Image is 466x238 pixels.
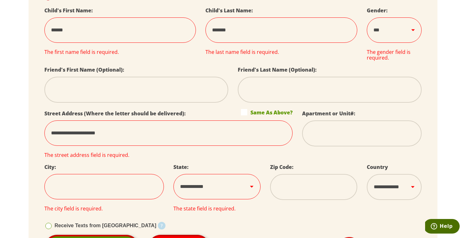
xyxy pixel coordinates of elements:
div: The state field is required. [173,206,261,211]
label: City: [44,164,56,170]
div: The gender field is required. [367,49,422,61]
label: Zip Code: [270,164,294,170]
label: Street Address (Where the letter should be delivered): [44,110,186,117]
label: Same As Above? [241,109,293,115]
div: The last name field is required. [205,49,357,55]
span: Receive Texts from [GEOGRAPHIC_DATA] [55,223,156,228]
label: Child's First Name: [44,7,93,14]
div: The street address field is required. [44,152,293,158]
label: Friend's First Name (Optional): [44,66,124,73]
label: Child's Last Name: [205,7,253,14]
label: Apartment or Unit#: [302,110,355,117]
label: Friend's Last Name (Optional): [238,66,317,73]
label: Gender: [367,7,388,14]
label: Country [367,164,388,170]
div: The first name field is required. [44,49,196,55]
label: State: [173,164,189,170]
div: The city field is required. [44,206,164,211]
iframe: Opens a widget where you can find more information [425,219,460,235]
